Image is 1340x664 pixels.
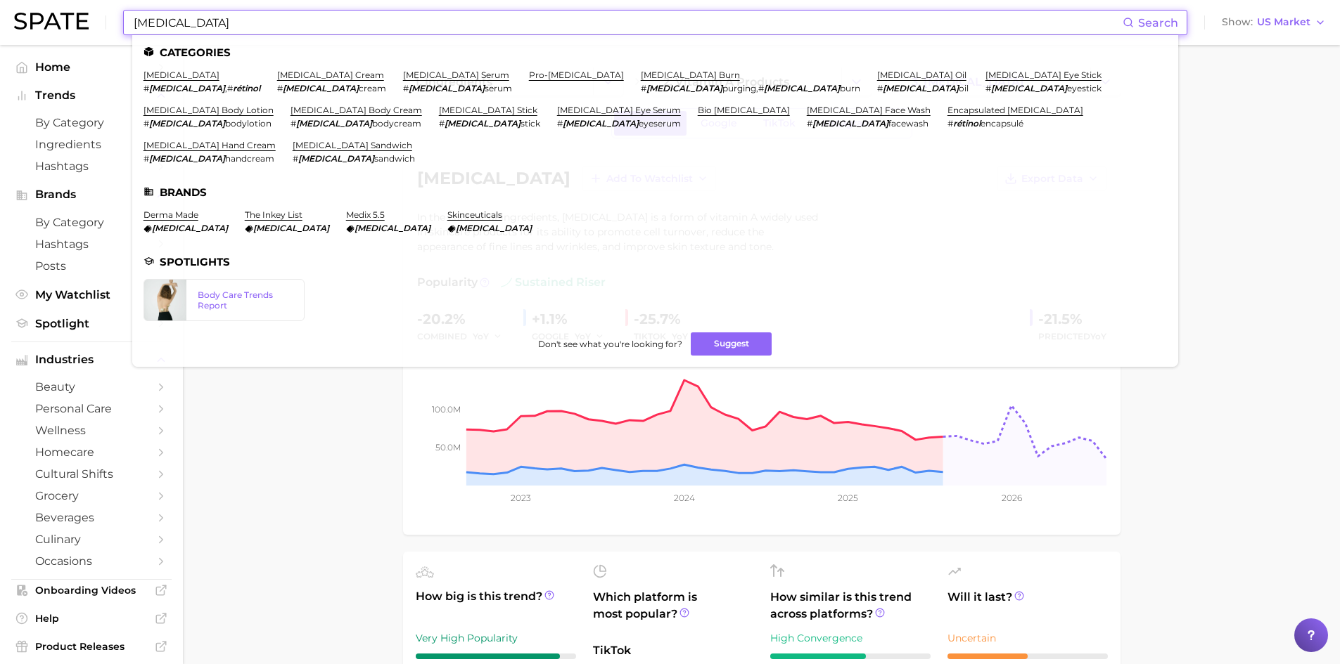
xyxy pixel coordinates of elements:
[143,186,1167,198] li: Brands
[593,642,753,659] span: TikTok
[439,105,537,115] a: [MEDICAL_DATA] stick
[947,105,1083,115] a: encapsulated [MEDICAL_DATA]
[981,118,1023,129] span: encapsulé
[641,70,740,80] a: [MEDICAL_DATA] burn
[143,83,149,93] span: #
[770,589,931,623] span: How similar is this trend across platforms?
[233,83,260,93] em: rétinol
[11,284,172,306] a: My Watchlist
[409,83,485,93] em: [MEDICAL_DATA]
[245,209,302,220] a: the inkey list
[35,188,148,201] span: Brands
[277,70,384,80] a: [MEDICAL_DATA] cream
[35,554,148,568] span: occasions
[198,289,293,311] div: Body Care Trends Report
[641,83,860,93] div: ,
[1138,16,1178,30] span: Search
[538,339,682,349] span: Don't see what you're looking for?
[35,160,148,173] span: Hashtags
[14,13,89,30] img: SPATE
[888,118,929,129] span: facewash
[883,83,959,93] em: [MEDICAL_DATA]
[511,493,531,503] tspan: 2023
[11,85,172,106] button: Trends
[485,83,512,93] span: serum
[277,83,283,93] span: #
[11,255,172,277] a: Posts
[593,589,753,635] span: Which platform is most popular?
[11,636,172,657] a: Product Releases
[959,83,969,93] span: oil
[149,83,225,93] em: [MEDICAL_DATA]
[1067,83,1102,93] span: eyestick
[149,118,225,129] em: [MEDICAL_DATA]
[143,70,219,80] a: [MEDICAL_DATA]
[877,83,883,93] span: #
[35,89,148,102] span: Trends
[11,134,172,155] a: Ingredients
[646,83,722,93] em: [MEDICAL_DATA]
[563,118,639,129] em: [MEDICAL_DATA]
[11,608,172,629] a: Help
[947,589,1108,623] span: Will it last?
[698,105,790,115] a: bio [MEDICAL_DATA]
[372,118,421,129] span: bodycream
[152,223,228,233] em: [MEDICAL_DATA]
[35,237,148,251] span: Hashtags
[35,467,148,481] span: cultural shifts
[11,376,172,398] a: beauty
[227,83,233,93] span: #
[985,83,991,93] span: #
[143,118,149,129] span: #
[11,112,172,134] a: by Category
[293,153,298,164] span: #
[225,118,272,129] span: bodylotion
[807,105,931,115] a: [MEDICAL_DATA] face wash
[947,630,1108,646] div: Uncertain
[456,223,532,233] em: [MEDICAL_DATA]
[149,153,225,164] em: [MEDICAL_DATA]
[764,83,840,93] em: [MEDICAL_DATA]
[639,118,681,129] span: eyeserum
[35,116,148,129] span: by Category
[35,380,148,393] span: beauty
[840,83,860,93] span: burn
[11,398,172,419] a: personal care
[35,445,148,459] span: homecare
[11,419,172,441] a: wellness
[11,550,172,572] a: occasions
[35,533,148,546] span: culinary
[445,118,521,129] em: [MEDICAL_DATA]
[691,332,772,356] button: Suggest
[1218,13,1329,32] button: ShowUS Market
[283,83,359,93] em: [MEDICAL_DATA]
[35,60,148,74] span: Home
[35,138,148,151] span: Ingredients
[953,118,981,129] em: rétinol
[35,317,148,330] span: Spotlight
[557,105,681,115] a: [MEDICAL_DATA] eye serum
[298,153,374,164] em: [MEDICAL_DATA]
[11,528,172,550] a: culinary
[722,83,756,93] span: purging
[447,209,502,220] a: skinceuticals
[521,118,540,129] span: stick
[416,588,576,623] span: How big is this trend?
[143,140,276,150] a: [MEDICAL_DATA] hand cream
[641,83,646,93] span: #
[374,153,415,164] span: sandwich
[416,653,576,659] div: 9 / 10
[143,153,149,164] span: #
[838,493,858,503] tspan: 2025
[985,70,1102,80] a: [MEDICAL_DATA] eye stick
[35,288,148,301] span: My Watchlist
[416,630,576,646] div: Very High Popularity
[557,118,563,129] span: #
[143,105,274,115] a: [MEDICAL_DATA] body lotion
[35,353,148,366] span: Industries
[35,489,148,502] span: grocery
[143,83,260,93] div: ,
[439,118,445,129] span: #
[673,493,694,503] tspan: 2024
[770,630,931,646] div: High Convergence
